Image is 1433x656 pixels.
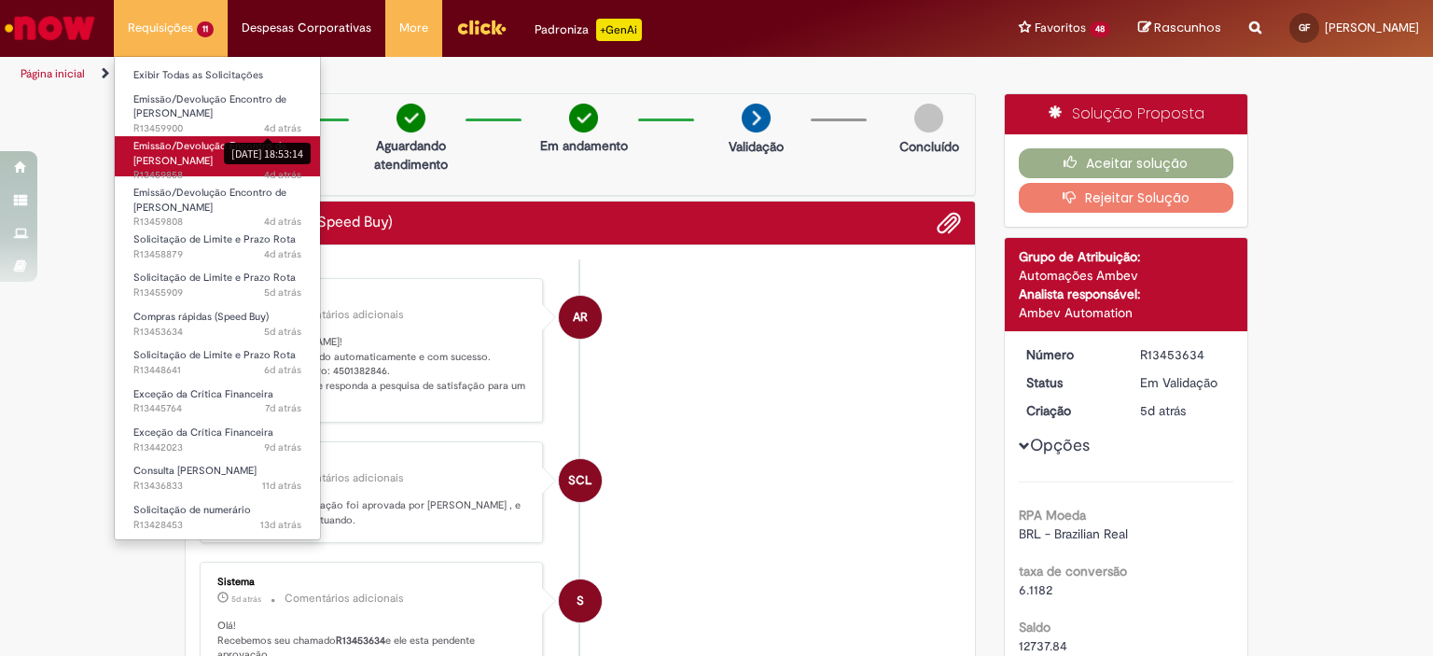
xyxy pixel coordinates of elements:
time: 28/08/2025 08:54:43 [264,286,301,300]
p: Em andamento [540,136,628,155]
span: R13436833 [133,479,301,494]
span: More [399,19,428,37]
a: Aberto R13436833 : Consulta Serasa [115,461,320,495]
a: Rascunhos [1138,20,1221,37]
img: click_logo_yellow_360x200.png [456,13,507,41]
p: Prezado(a), Sua solicitação foi aprovada por [PERSON_NAME] , e em breve estaremos atuando. [217,498,528,527]
button: Aceitar solução [1019,148,1234,178]
span: Favoritos [1035,19,1086,37]
time: 25/08/2025 17:17:25 [265,401,301,415]
span: 13d atrás [260,518,301,532]
a: Aberto R13445764 : Exceção da Crítica Financeira [115,384,320,419]
time: 26/08/2025 14:27:12 [264,363,301,377]
div: Sergio Carlos Lopes Venturoli [559,459,602,502]
img: check-circle-green.png [569,104,598,133]
img: img-circle-grey.png [914,104,943,133]
p: Bom dia, [PERSON_NAME]! O chamado foi atendido automaticamente e com sucesso. P.O gerado sob regi... [217,335,528,409]
span: Emissão/Devolução Encontro de [PERSON_NAME] [133,92,286,121]
div: Padroniza [535,19,642,41]
a: Aberto R13459900 : Emissão/Devolução Encontro de Contas Fornecedor [115,90,320,130]
span: GF [1299,21,1310,34]
span: 5d atrás [264,325,301,339]
time: 28/08/2025 15:54:46 [264,247,301,261]
button: Rejeitar Solução [1019,183,1234,213]
span: BRL - Brazilian Real [1019,525,1128,542]
time: 21/08/2025 15:03:09 [262,479,301,493]
time: 27/08/2025 16:38:30 [264,325,301,339]
a: Aberto R13458879 : Solicitação de Limite e Prazo Rota [115,230,320,264]
div: 27/08/2025 16:38:29 [1140,401,1227,420]
small: Comentários adicionais [285,307,404,323]
dt: Status [1012,373,1127,392]
b: R13453634 [336,634,385,648]
span: Solicitação de Limite e Prazo Rota [133,271,296,285]
span: Emissão/Devolução Encontro de [PERSON_NAME] [133,139,286,168]
span: S [577,579,584,623]
time: 28/08/2025 18:17:21 [264,215,301,229]
p: Validação [729,137,784,156]
time: 19/08/2025 12:55:50 [260,518,301,532]
dt: Criação [1012,401,1127,420]
span: [PERSON_NAME] [1325,20,1419,35]
span: Rascunhos [1154,19,1221,36]
span: Solicitação de Limite e Prazo Rota [133,348,296,362]
time: 27/08/2025 16:38:41 [231,593,261,605]
span: R13453634 [133,325,301,340]
div: Automações Ambev [1019,266,1234,285]
a: Aberto R13459858 : Emissão/Devolução Encontro de Contas Fornecedor [115,136,320,176]
ul: Requisições [114,56,321,540]
div: [DATE] 18:53:14 [224,143,311,164]
span: Exceção da Crítica Financeira [133,387,273,401]
span: 5d atrás [231,593,261,605]
a: Página inicial [21,66,85,81]
span: R13455909 [133,286,301,300]
time: 23/08/2025 14:10:15 [264,440,301,454]
span: Exceção da Crítica Financeira [133,426,273,440]
a: Aberto R13448641 : Solicitação de Limite e Prazo Rota [115,345,320,380]
span: 7d atrás [265,401,301,415]
span: R13448641 [133,363,301,378]
b: taxa de conversão [1019,563,1127,579]
span: 4d atrás [264,247,301,261]
img: arrow-next.png [742,104,771,133]
span: 12737.84 [1019,637,1067,654]
span: R13442023 [133,440,301,455]
div: [PERSON_NAME] [217,456,528,468]
span: 6.1182 [1019,581,1052,598]
a: Aberto R13428453 : Solicitação de numerário [115,500,320,535]
a: Aberto R13455909 : Solicitação de Limite e Prazo Rota [115,268,320,302]
img: check-circle-green.png [397,104,425,133]
span: 6d atrás [264,363,301,377]
div: Grupo de Atribuição: [1019,247,1234,266]
span: Consulta [PERSON_NAME] [133,464,257,478]
span: Despesas Corporativas [242,19,371,37]
p: Concluído [899,137,959,156]
span: 5d atrás [1140,402,1186,419]
img: ServiceNow [2,9,98,47]
a: Aberto R13453634 : Compras rápidas (Speed Buy) [115,307,320,342]
p: +GenAi [596,19,642,41]
div: Ambev RPA [217,293,528,304]
b: RPA Moeda [1019,507,1086,523]
span: R13459808 [133,215,301,230]
span: 4d atrás [264,121,301,135]
span: 11 [197,21,214,37]
div: Sistema [217,577,528,588]
span: R13459900 [133,121,301,136]
span: R13459858 [133,168,301,183]
span: 5d atrás [264,286,301,300]
div: Analista responsável: [1019,285,1234,303]
b: Saldo [1019,619,1050,635]
div: R13453634 [1140,345,1227,364]
small: Comentários adicionais [285,591,404,607]
span: Emissão/Devolução Encontro de [PERSON_NAME] [133,186,286,215]
span: R13458879 [133,247,301,262]
span: 9d atrás [264,440,301,454]
span: 4d atrás [264,215,301,229]
div: Em Validação [1140,373,1227,392]
a: Aberto R13442023 : Exceção da Crítica Financeira [115,423,320,457]
span: SCL [568,458,591,503]
a: Exibir Todas as Solicitações [115,65,320,86]
a: Aberto R13459808 : Emissão/Devolução Encontro de Contas Fornecedor [115,183,320,223]
small: Comentários adicionais [285,470,404,486]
